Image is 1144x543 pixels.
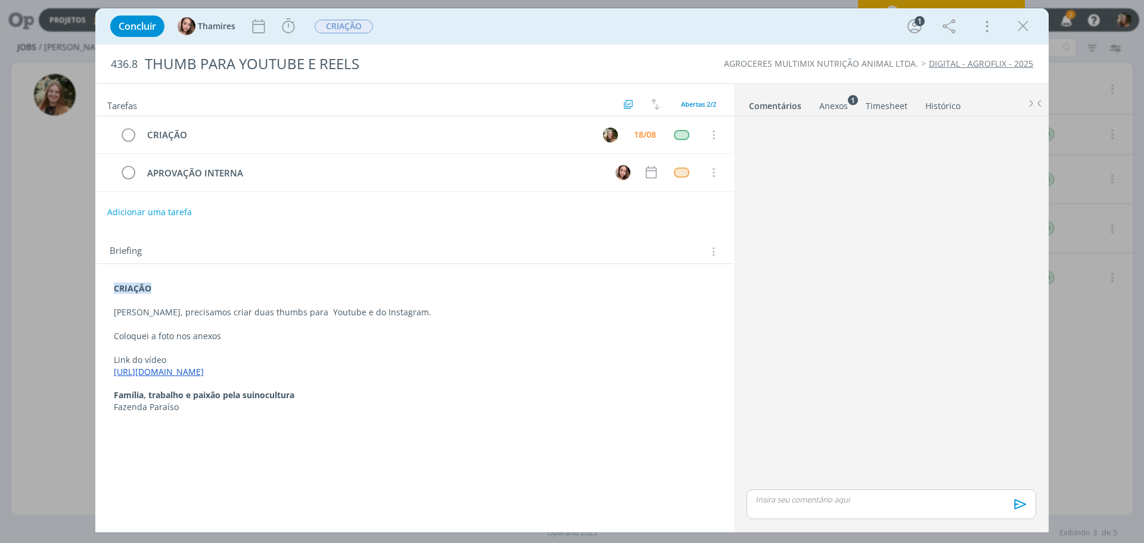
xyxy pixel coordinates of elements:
div: APROVAÇÃO INTERNA [142,166,604,181]
span: Concluir [119,21,156,31]
a: Timesheet [865,95,908,112]
strong: Família, trabalho e paixão pela suinocultura [114,389,294,401]
button: Adicionar uma tarefa [107,201,192,223]
button: CRIAÇÃO [314,19,374,34]
p: Coloquei a foto nos anexos [114,330,716,342]
button: T [614,163,632,181]
button: 1 [905,17,924,36]
span: 436.8 [111,58,138,71]
a: AGROCERES MULTIMIX NUTRIÇÃO ANIMAL LTDA. [724,58,918,69]
div: THUMB PARA YOUTUBE E REELS [140,49,644,79]
sup: 1 [848,95,858,105]
div: Anexos [819,100,848,112]
p: Fazenda Paraíso [114,401,716,413]
button: TThamires [178,17,235,35]
a: Comentários [748,95,802,112]
span: Abertas 2/2 [681,100,716,108]
div: 1 [915,16,925,26]
a: DIGITAL - AGROFLIX - 2025 [929,58,1033,69]
div: 18/08 [634,131,656,139]
div: CRIAÇÃO [142,128,592,142]
p: [PERSON_NAME], precisamos criar duas thumbs para Youtube e do Instagram. [114,306,716,318]
img: arrow-down-up.svg [651,99,660,110]
p: Link do vídeo [114,354,716,366]
img: L [603,128,618,142]
button: Concluir [110,15,164,37]
a: [URL][DOMAIN_NAME] [114,366,204,377]
span: CRIAÇÃO [315,20,373,33]
span: Briefing [110,244,142,259]
span: Thamires [198,22,235,30]
strong: CRIAÇÃO [114,283,151,294]
a: Histórico [925,95,961,112]
img: T [178,17,195,35]
button: L [601,126,619,144]
div: dialog [95,8,1049,532]
img: T [615,165,630,180]
span: Tarefas [107,97,137,111]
